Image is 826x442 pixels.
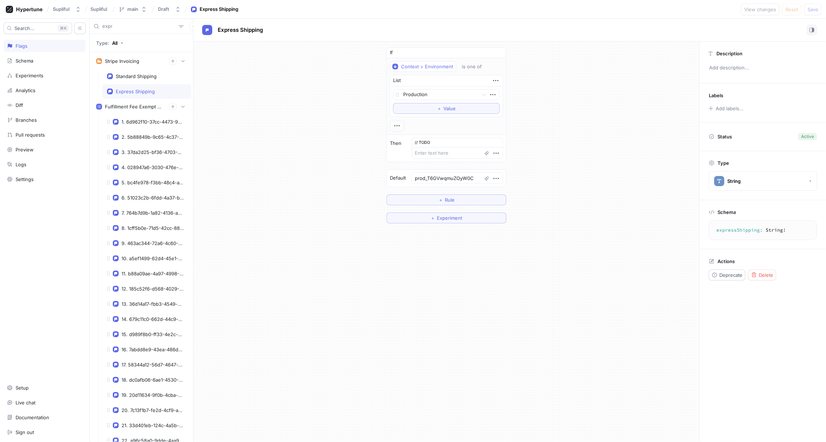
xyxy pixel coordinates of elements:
[122,195,184,201] div: 6. 51023c2b-6fdd-4a37-bf2b-146a8242bef4
[718,258,735,264] p: Actions
[122,286,184,292] div: 12. 185c52f6-d568-4029-8f3c-9257bedfc149
[706,104,745,113] button: Add labels...
[16,162,26,167] div: Logs
[744,7,776,12] span: View changes
[16,43,27,49] div: Flags
[127,6,138,12] div: main
[122,301,184,307] div: 13. 36d14a17-fbb3-4549-baf5-46769a7ca0b0
[431,216,435,220] span: ＋
[16,102,23,108] div: Diff
[122,210,184,216] div: 7. 764b7d9b-1a82-4136-a9b3-a4f5470842d0
[4,22,72,34] button: Search...K
[390,49,393,56] p: If
[16,73,43,78] div: Experiments
[218,27,263,33] span: Express Shipping
[122,256,184,261] div: 10. a5ef1499-62d4-45e1-9294-00453fa09843
[16,400,35,405] div: Live chat
[14,26,34,30] span: Search...
[53,6,69,12] div: Supliful
[122,362,184,368] div: 17. 58344a12-56d7-4647-aa7e-d53d563a3a2e
[401,64,453,70] div: Context > Environment
[387,194,506,205] button: ＋Rule
[444,106,456,111] span: Value
[94,37,126,49] button: Type: All
[393,103,500,114] button: ＋Value
[741,4,779,15] button: View changes
[122,377,184,383] div: 18. dc0afb06-6ae1-4530-8f84-1e67b88418ef
[122,225,184,231] div: 8. 1cff5b0e-71d5-42cc-8881-a6638688a56f
[390,140,401,147] p: Then
[96,40,109,46] p: Type:
[122,119,184,125] div: 1. 6d962f10-37cc-4473-97e2-778c6f21f02a
[445,198,455,202] span: Rule
[718,160,729,166] p: Type
[712,224,814,237] textarea: expressShipping: String!
[437,106,442,111] span: ＋
[709,171,817,191] button: String
[16,385,29,391] div: Setup
[116,3,150,15] button: main
[200,6,238,13] div: Express Shipping
[716,106,744,111] div: Add labels...
[437,216,463,220] span: Experiment
[785,7,798,12] span: Reset
[122,134,184,140] div: 2. 5b88849b-9c65-4c37-9ea7-2f0ae5263b4a
[122,392,184,398] div: 19. 20d11634-9f0b-4cba-ac69-7d1ef5c4cbb7
[16,147,34,153] div: Preview
[4,411,86,424] a: Documentation
[122,407,184,413] div: 20. 7c13f1b7-fe2d-4cf9-a2d0-01c9bd497874
[16,87,35,93] div: Analytics
[112,40,118,46] div: All
[462,64,482,70] div: is one of
[459,61,492,72] button: is one of
[387,213,506,223] button: ＋Experiment
[102,23,176,30] input: Search...
[155,3,184,15] button: Draft
[122,331,184,337] div: 15. d989f8b0-ff33-4e2c-adaa-0da686d831c5
[759,273,773,277] span: Delete
[412,172,503,184] textarea: prod_T6GVwqmuZOyW0C
[122,164,184,170] div: 4. 028947a6-3030-476e-b7ac-9db7662abaf2
[719,273,742,277] span: Deprecate
[122,271,184,276] div: 11. b88a09ae-4a97-4998-8fda-8eb9e370b1f0
[727,178,741,184] div: String
[16,117,37,123] div: Branches
[122,149,184,155] div: 3. 37da2d25-bf36-4703-8ee0-437d91d19fa4
[412,138,503,147] div: // TODO
[50,3,84,15] button: Supliful
[716,51,742,56] p: Description
[122,240,184,246] div: 9. 463ac344-72a6-4c60-9734-d7c789f858d3
[16,58,33,64] div: Schema
[105,104,163,110] div: Fulfillment Fee Exempt Products
[390,61,456,72] button: Context > Environment
[122,422,184,428] div: 21. 33d401eb-124c-4a5b-a686-695f5007b008
[748,270,776,280] button: Delete
[122,316,184,322] div: 14. 679c11c0-662d-44c9-b5e5-936e8872965b
[122,347,184,352] div: 16. 7abdd8e9-43ea-486d-b245-6541e03a037b
[16,176,34,182] div: Settings
[90,7,107,12] span: Supliful
[390,175,406,182] p: Default
[393,77,401,84] div: List
[804,4,822,15] button: Save
[718,132,732,142] p: Status
[16,415,49,420] div: Documentation
[782,4,801,15] button: Reset
[16,429,34,435] div: Sign out
[122,180,184,185] div: 5. bc4fe978-f3bb-48c4-a1b8-176098424d29
[105,58,139,64] div: Stripe Invoicing
[801,133,814,140] div: Active
[16,132,45,138] div: Pull requests
[438,198,443,202] span: ＋
[116,89,155,94] div: Express Shipping
[58,25,69,32] div: K
[706,62,820,74] p: Add description...
[709,270,745,280] button: Deprecate
[158,6,169,12] div: Draft
[709,93,723,98] p: Labels
[718,209,736,215] p: Schema
[116,73,157,79] div: Standard Shipping
[808,7,818,12] span: Save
